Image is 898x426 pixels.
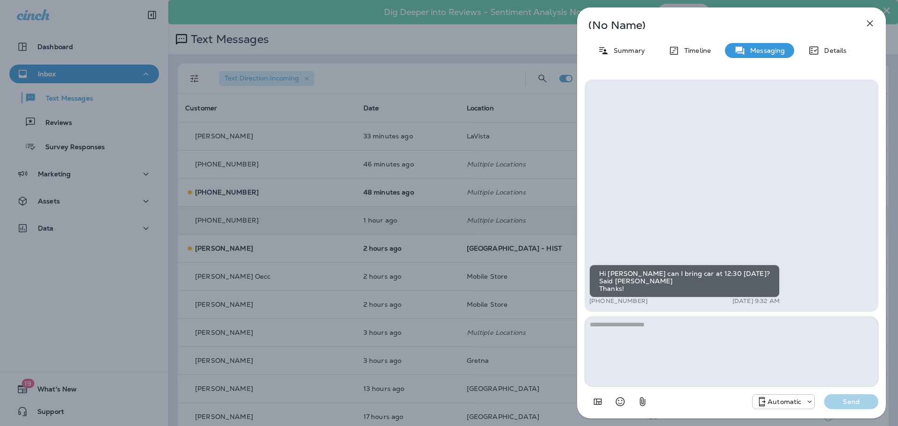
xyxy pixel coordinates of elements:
button: Add in a premade template [588,392,607,411]
p: Summary [609,47,645,54]
div: Hi [PERSON_NAME] can I bring car at 12:30 [DATE]? Said [PERSON_NAME] Thanks! [589,265,780,297]
p: [DATE] 9:32 AM [732,297,780,305]
p: [PHONE_NUMBER] [589,297,648,305]
p: (No Name) [588,22,844,29]
p: Messaging [746,47,785,54]
p: Timeline [680,47,711,54]
p: Automatic [768,398,801,405]
button: Select an emoji [611,392,630,411]
p: Details [819,47,847,54]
